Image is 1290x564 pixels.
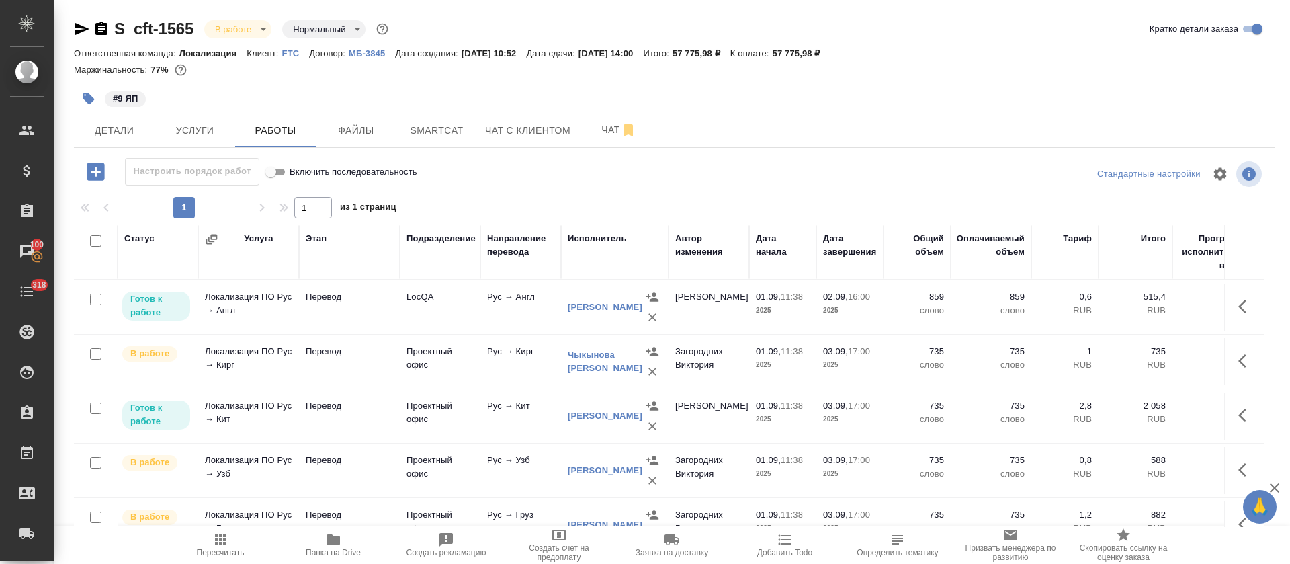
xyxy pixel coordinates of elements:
[841,526,954,564] button: Определить тематику
[890,232,944,259] div: Общий объем
[1141,232,1166,245] div: Итого
[642,396,662,416] button: Назначить
[1105,290,1166,304] p: 515,4
[340,199,396,218] span: из 1 страниц
[526,48,578,58] p: Дата сдачи:
[890,290,944,304] p: 859
[756,455,781,465] p: 01.09,
[113,92,138,106] p: #9 ЯП
[400,447,480,494] td: Проектный офис
[1038,399,1092,413] p: 2,8
[205,233,218,246] button: Сгруппировать
[890,454,944,467] p: 735
[289,24,349,35] button: Нормальный
[172,61,189,79] button: 35.28 USD; 8256.90 RUB;
[480,447,561,494] td: Рус → Узб
[642,505,662,525] button: Назначить
[823,510,848,520] p: 03.09,
[823,522,877,535] p: 2025
[781,346,803,356] p: 11:38
[1150,22,1238,36] span: Кратко детали заказа
[374,20,391,38] button: Доп статусы указывают на важность/срочность заказа
[568,465,642,475] a: [PERSON_NAME]
[198,338,299,385] td: Локализация ПО Рус → Кирг
[823,346,848,356] p: 03.09,
[962,543,1059,562] span: Призвать менеджера по развитию
[756,510,781,520] p: 01.09,
[1063,232,1092,245] div: Тариф
[309,48,349,58] p: Договор:
[1075,543,1172,562] span: Скопировать ссылку на оценку заказа
[511,543,607,562] span: Создать счет на предоплату
[306,290,393,304] p: Перевод
[306,454,393,467] p: Перевод
[164,526,277,564] button: Пересчитать
[642,307,662,327] button: Удалить
[642,525,662,545] button: Удалить
[130,456,169,469] p: В работе
[781,455,803,465] p: 11:38
[282,48,310,58] p: FTC
[890,304,944,317] p: слово
[74,84,103,114] button: Добавить тэг
[823,232,877,259] div: Дата завершения
[957,358,1025,372] p: слово
[244,232,273,245] div: Услуга
[121,508,191,526] div: Исполнитель выполняет работу
[306,548,361,557] span: Папка на Drive
[568,302,642,312] a: [PERSON_NAME]
[82,122,146,139] span: Детали
[1067,526,1180,564] button: Скопировать ссылку на оценку заказа
[121,454,191,472] div: Исполнитель выполняет работу
[756,522,810,535] p: 2025
[890,522,944,535] p: слово
[756,304,810,317] p: 2025
[756,401,781,411] p: 01.09,
[756,292,781,302] p: 01.09,
[306,345,393,358] p: Перевод
[400,338,480,385] td: Проектный офис
[1230,454,1262,486] button: Здесь прячутся важные кнопки
[406,548,486,557] span: Создать рекламацию
[848,401,870,411] p: 17:00
[1038,304,1092,317] p: RUB
[306,232,327,245] div: Этап
[121,290,191,322] div: Исполнитель может приступить к работе
[24,278,54,292] span: 318
[282,20,365,38] div: В работе
[669,338,749,385] td: Загородних Виктория
[130,347,169,360] p: В работе
[1105,399,1166,413] p: 2 058
[957,467,1025,481] p: слово
[957,304,1025,317] p: слово
[324,122,388,139] span: Файлы
[957,454,1025,467] p: 735
[243,122,308,139] span: Работы
[848,455,870,465] p: 17:00
[781,510,803,520] p: 11:38
[77,158,114,186] button: Добавить работу
[669,393,749,440] td: [PERSON_NAME]
[642,341,662,362] button: Назначить
[578,48,644,58] p: [DATE] 14:00
[130,401,182,428] p: Готов к работе
[890,508,944,522] p: 735
[1038,454,1092,467] p: 0,8
[1105,522,1166,535] p: RUB
[957,522,1025,535] p: слово
[290,165,417,179] span: Включить последовательность
[395,48,461,58] p: Дата создания:
[1038,508,1092,522] p: 1,2
[103,92,147,104] span: 9 ЯП
[756,358,810,372] p: 2025
[121,345,191,363] div: Исполнитель выполняет работу
[568,411,642,421] a: [PERSON_NAME]
[485,122,570,139] span: Чат с клиентом
[306,399,393,413] p: Перевод
[568,520,642,530] a: [PERSON_NAME]
[1105,304,1166,317] p: RUB
[198,501,299,549] td: Локализация ПО Рус → Груз
[957,290,1025,304] p: 859
[130,292,182,319] p: Готов к работе
[1105,508,1166,522] p: 882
